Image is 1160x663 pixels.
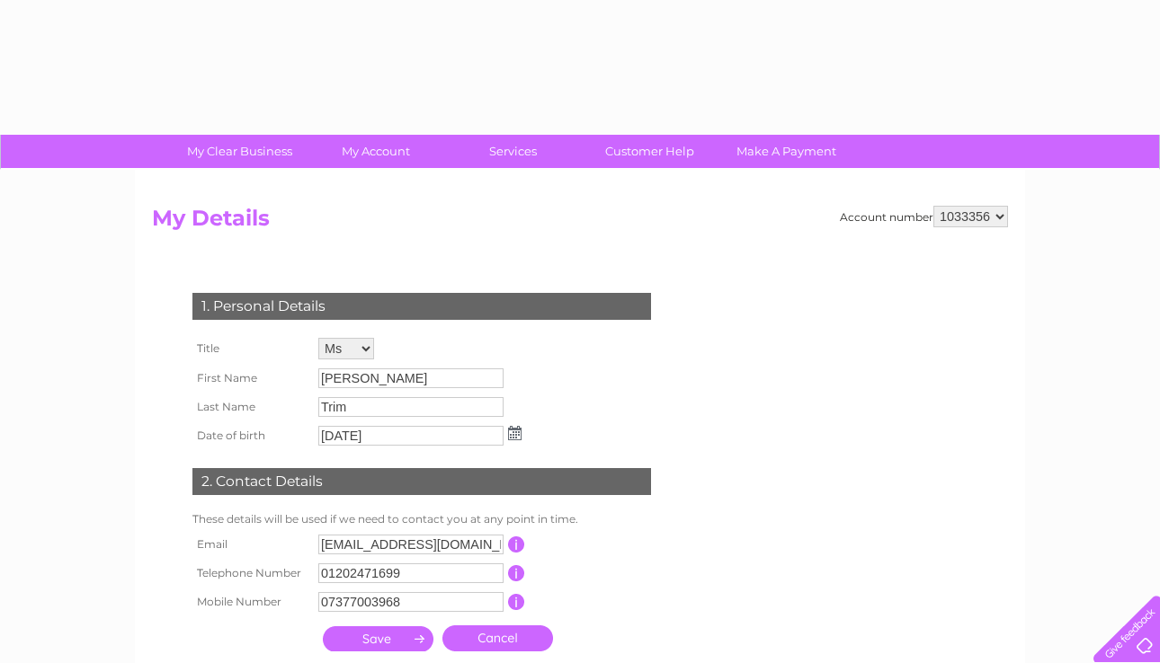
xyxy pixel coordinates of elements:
[439,135,587,168] a: Services
[188,333,314,364] th: Title
[192,293,651,320] div: 1. Personal Details
[508,536,525,552] input: Information
[302,135,451,168] a: My Account
[188,530,314,559] th: Email
[165,135,314,168] a: My Clear Business
[323,626,433,651] input: Submit
[576,135,724,168] a: Customer Help
[188,508,656,530] td: These details will be used if we need to contact you at any point in time.
[840,206,1008,227] div: Account number
[508,426,522,440] img: ...
[188,421,314,450] th: Date of birth
[508,594,525,610] input: Information
[152,206,1008,240] h2: My Details
[188,588,314,616] th: Mobile Number
[188,364,314,393] th: First Name
[712,135,861,168] a: Make A Payment
[188,559,314,588] th: Telephone Number
[192,468,651,495] div: 2. Contact Details
[508,565,525,581] input: Information
[442,625,553,651] a: Cancel
[188,393,314,421] th: Last Name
